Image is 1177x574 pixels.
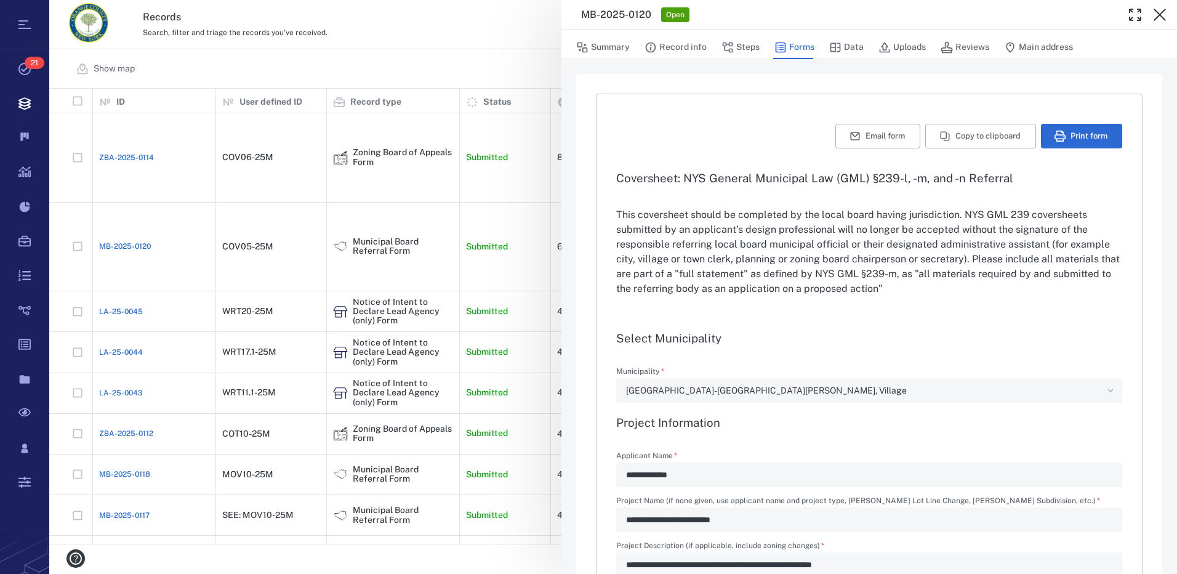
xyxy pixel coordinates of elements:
h3: Coversheet: NYS General Municipal Law (GML) §239-l, -m, and -n Referral [616,171,1122,185]
button: Forms [774,36,814,59]
label: Project Name (if none given, use applicant name and project type, [PERSON_NAME] Lot Line Change, ... [616,497,1122,507]
span: 21 [25,57,44,69]
button: Data [829,36,864,59]
span: Help [28,9,53,20]
button: Uploads [878,36,926,59]
div: [GEOGRAPHIC_DATA]-[GEOGRAPHIC_DATA][PERSON_NAME], Village [626,384,1103,398]
h3: Select Municipality [616,331,1122,346]
button: Reviews [941,36,989,59]
label: Applicant Name [616,452,1122,463]
button: Summary [576,36,630,59]
button: Print form [1041,124,1122,148]
button: Copy to clipboard [925,124,1036,148]
button: Email form [835,124,920,148]
h3: Project Information [616,415,1122,430]
button: Record info [645,36,707,59]
div: Project Name (if none given, use applicant name and project type, e.g. Smith Lot Line Change, Jon... [616,507,1122,532]
button: Toggle Fullscreen [1123,2,1147,27]
div: Municipality [616,378,1122,403]
div: Applicant Name [616,463,1122,487]
span: Open [664,10,687,20]
button: Close [1147,2,1172,27]
label: Municipality [616,368,1122,378]
button: Main address [1004,36,1073,59]
p: This coversheet should be completed by the local board having jurisdiction. NYS GML 239 covershee... [616,208,1122,296]
label: Project Description (if applicable, include zoning changes) [616,542,1122,552]
button: Steps [721,36,760,59]
h3: MB-2025-0120 [581,7,651,22]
